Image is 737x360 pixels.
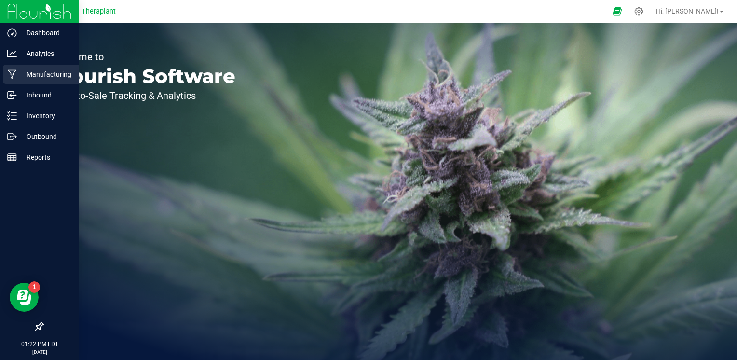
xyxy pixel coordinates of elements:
p: Dashboard [17,27,75,39]
p: Reports [17,152,75,163]
inline-svg: Reports [7,152,17,162]
p: Inbound [17,89,75,101]
p: Outbound [17,131,75,142]
inline-svg: Outbound [7,132,17,141]
p: Seed-to-Sale Tracking & Analytics [52,91,235,100]
div: Manage settings [633,7,645,16]
p: Inventory [17,110,75,122]
inline-svg: Inbound [7,90,17,100]
p: Analytics [17,48,75,59]
p: Welcome to [52,52,235,62]
inline-svg: Analytics [7,49,17,58]
inline-svg: Dashboard [7,28,17,38]
iframe: Resource center unread badge [28,281,40,293]
inline-svg: Inventory [7,111,17,121]
span: Theraplant [82,7,116,15]
p: Manufacturing [17,69,75,80]
p: [DATE] [4,348,75,356]
p: Flourish Software [52,67,235,86]
span: Hi, [PERSON_NAME]! [656,7,719,15]
span: Open Ecommerce Menu [606,2,628,21]
iframe: Resource center [10,283,39,312]
p: 01:22 PM EDT [4,340,75,348]
inline-svg: Manufacturing [7,69,17,79]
